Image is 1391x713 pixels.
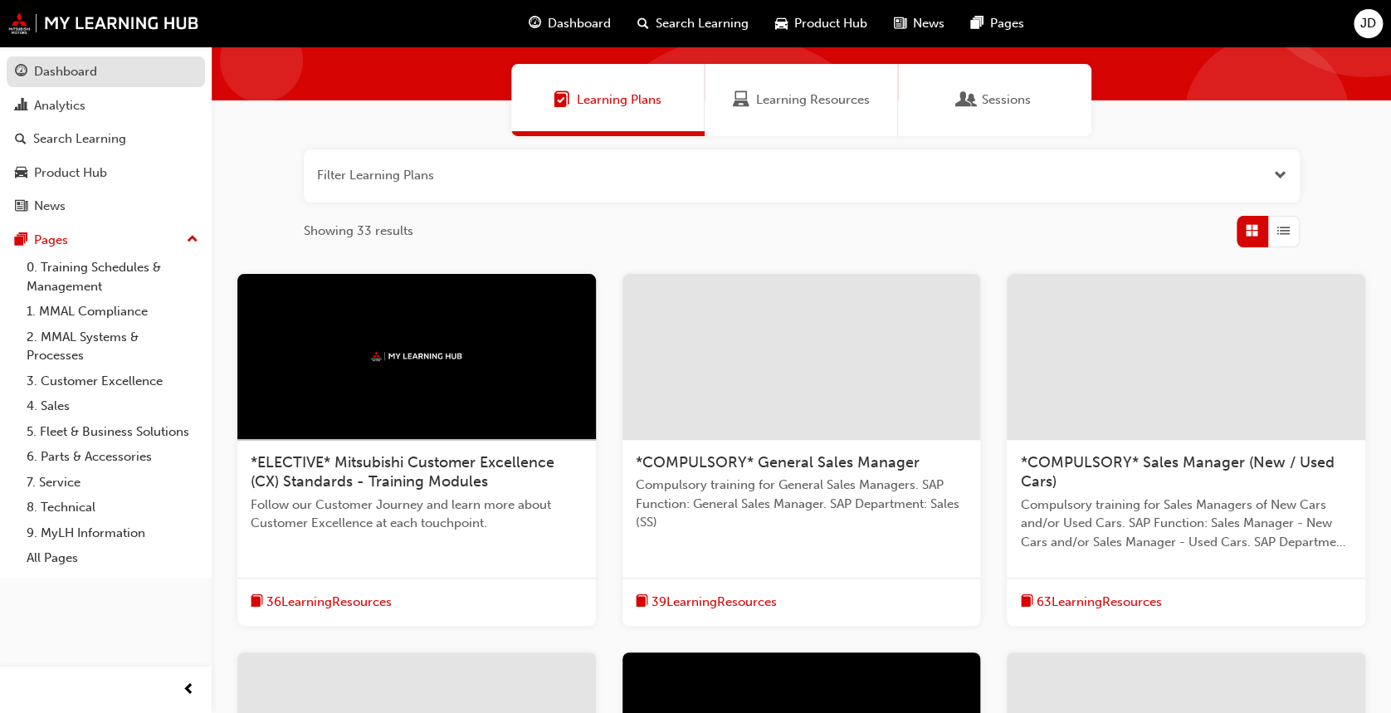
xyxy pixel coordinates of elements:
span: book-icon [636,592,648,613]
span: Sessions [959,90,975,110]
img: mmal [371,351,462,362]
div: Search Learning [33,129,126,149]
span: car-icon [15,166,27,181]
a: Product Hub [7,158,205,188]
a: Dashboard [7,56,205,87]
a: 4. Sales [20,393,205,419]
span: up-icon [187,229,198,251]
a: guage-iconDashboard [515,7,624,41]
span: search-icon [637,13,649,34]
span: news-icon [894,13,906,34]
div: Dashboard [34,62,97,81]
a: 9. MyLH Information [20,520,205,546]
a: 5. Fleet & Business Solutions [20,419,205,445]
button: book-icon36LearningResources [251,592,392,613]
span: pages-icon [15,233,27,248]
span: Sessions [982,90,1031,110]
a: 7. Service [20,470,205,496]
a: SessionsSessions [898,64,1091,136]
a: car-iconProduct Hub [762,7,881,41]
button: JD [1354,9,1383,38]
a: Search Learning [7,124,205,154]
button: DashboardAnalyticsSearch LearningProduct HubNews [7,53,205,225]
span: car-icon [775,13,788,34]
span: 39 Learning Resources [652,593,777,612]
span: pages-icon [971,13,983,34]
button: Pages [7,225,205,256]
button: Open the filter [1274,166,1286,185]
a: News [7,191,205,222]
span: Pages [990,14,1024,33]
span: 63 Learning Resources [1036,593,1161,612]
span: guage-icon [15,65,27,80]
span: Learning Resources [733,90,749,110]
span: News [913,14,944,33]
a: 8. Technical [20,495,205,520]
span: Learning Plans [554,90,570,110]
span: Search Learning [656,14,749,33]
span: Dashboard [548,14,611,33]
a: Analytics [7,90,205,121]
a: *COMPULSORY* Sales Manager (New / Used Cars)Compulsory training for Sales Managers of New Cars an... [1007,274,1365,626]
span: Showing 33 results [304,222,413,241]
span: Compulsory training for Sales Managers of New Cars and/or Used Cars. SAP Function: Sales Manager ... [1020,496,1352,552]
button: book-icon63LearningResources [1020,592,1161,613]
a: Learning PlansLearning Plans [511,64,705,136]
span: Learning Resources [756,90,870,110]
span: *ELECTIVE* Mitsubishi Customer Excellence (CX) Standards - Training Modules [251,453,554,491]
span: chart-icon [15,99,27,114]
span: List [1277,222,1290,241]
span: Follow our Customer Journey and learn more about Customer Excellence at each touchpoint. [251,496,583,533]
a: All Pages [20,545,205,571]
div: Analytics [34,96,85,115]
span: Grid [1246,222,1258,241]
span: news-icon [15,199,27,214]
span: guage-icon [529,13,541,34]
img: mmal [8,12,199,34]
div: Product Hub [34,164,107,183]
div: News [34,197,66,216]
span: Compulsory training for General Sales Managers. SAP Function: General Sales Manager. SAP Departme... [636,476,968,532]
span: search-icon [15,132,27,147]
span: 36 Learning Resources [266,593,392,612]
span: Learning Plans [577,90,661,110]
a: 3. Customer Excellence [20,369,205,394]
span: book-icon [251,592,263,613]
a: *COMPULSORY* General Sales ManagerCompulsory training for General Sales Managers. SAP Function: G... [622,274,981,626]
span: JD [1360,14,1376,33]
a: pages-iconPages [958,7,1037,41]
a: search-iconSearch Learning [624,7,762,41]
button: book-icon39LearningResources [636,592,777,613]
a: 2. MMAL Systems & Processes [20,325,205,369]
span: *COMPULSORY* Sales Manager (New / Used Cars) [1020,453,1334,491]
a: mmal*ELECTIVE* Mitsubishi Customer Excellence (CX) Standards - Training ModulesFollow our Custome... [237,274,596,626]
span: prev-icon [183,680,195,701]
span: Product Hub [794,14,867,33]
a: 0. Training Schedules & Management [20,255,205,299]
div: Pages [34,231,68,250]
a: Learning ResourcesLearning Resources [705,64,898,136]
a: 1. MMAL Compliance [20,299,205,325]
a: news-iconNews [881,7,958,41]
a: 6. Parts & Accessories [20,444,205,470]
span: book-icon [1020,592,1032,613]
span: *COMPULSORY* General Sales Manager [636,453,920,471]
